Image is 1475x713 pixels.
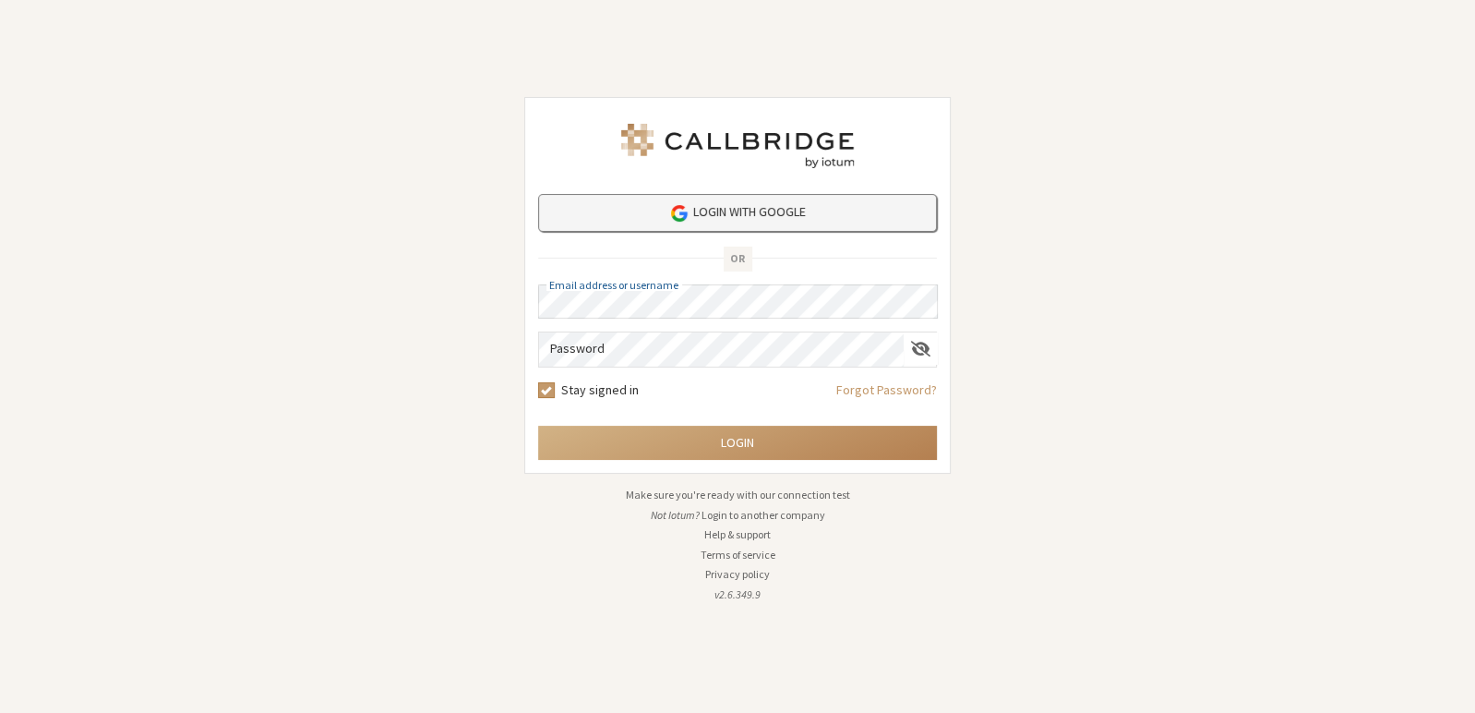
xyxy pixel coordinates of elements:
a: Login with Google [538,194,937,232]
a: Make sure you're ready with our connection test [626,488,850,502]
img: google-icon.png [669,203,690,224]
li: v2.6.349.9 [524,586,951,603]
div: Show password [904,332,938,365]
button: Login [538,426,937,460]
span: OR [724,247,751,271]
img: Iotum [618,124,857,168]
iframe: Chat [1429,665,1461,700]
a: Forgot Password? [836,381,937,413]
a: Privacy policy [705,567,770,581]
button: Login to another company [702,507,825,524]
input: Password [539,332,904,367]
li: Not Iotum? [524,507,951,524]
input: Email address or username [538,284,938,319]
label: Stay signed in [561,381,639,400]
a: Terms of service [701,548,775,562]
a: Help & support [704,527,771,541]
